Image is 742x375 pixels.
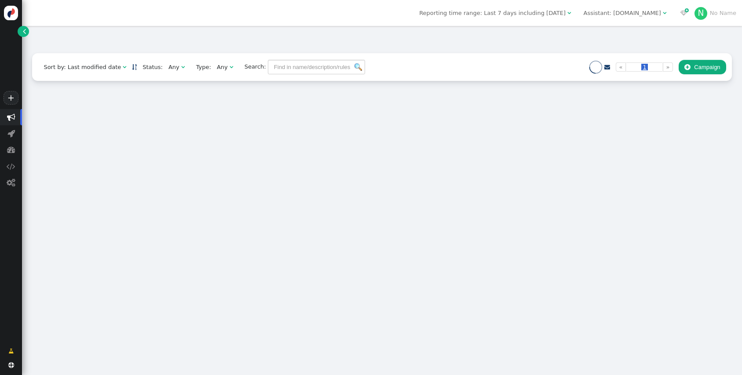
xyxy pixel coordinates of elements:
span: Type: [190,63,211,72]
span:  [230,64,233,70]
a:  [604,64,610,70]
a:  [3,344,19,359]
input: Find in name/description/rules [268,60,365,75]
a:  [132,64,137,70]
span:  [181,64,185,70]
div: N [694,7,708,20]
span: Search: [239,63,266,70]
a: « [616,62,626,72]
button: Campaign [679,60,726,75]
span: 1 [641,64,647,70]
span:  [7,146,15,154]
a:  [18,26,29,37]
span: Sorted in descending order [132,64,137,70]
img: icon_search.png [355,63,362,71]
div: Any [217,63,228,72]
div: Sort by: Last modified date [44,63,121,72]
span:  [7,162,15,171]
span:  [663,10,666,16]
span:  [7,178,15,187]
a: NNo Name [694,10,736,16]
span:  [680,10,687,16]
span:  [23,27,26,36]
span:  [123,64,126,70]
span:  [7,129,15,138]
img: logo-icon.svg [4,6,18,20]
span:  [7,113,15,121]
a: + [4,91,18,105]
span:  [8,362,14,368]
div: Any [168,63,179,72]
div: Assistant: [DOMAIN_NAME] [584,9,661,18]
span: Reporting time range: Last 7 days including [DATE] [419,10,566,16]
span:  [684,64,690,70]
a: » [663,62,673,72]
span:  [567,10,571,16]
span: Status: [137,63,163,72]
span:  [8,347,14,356]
